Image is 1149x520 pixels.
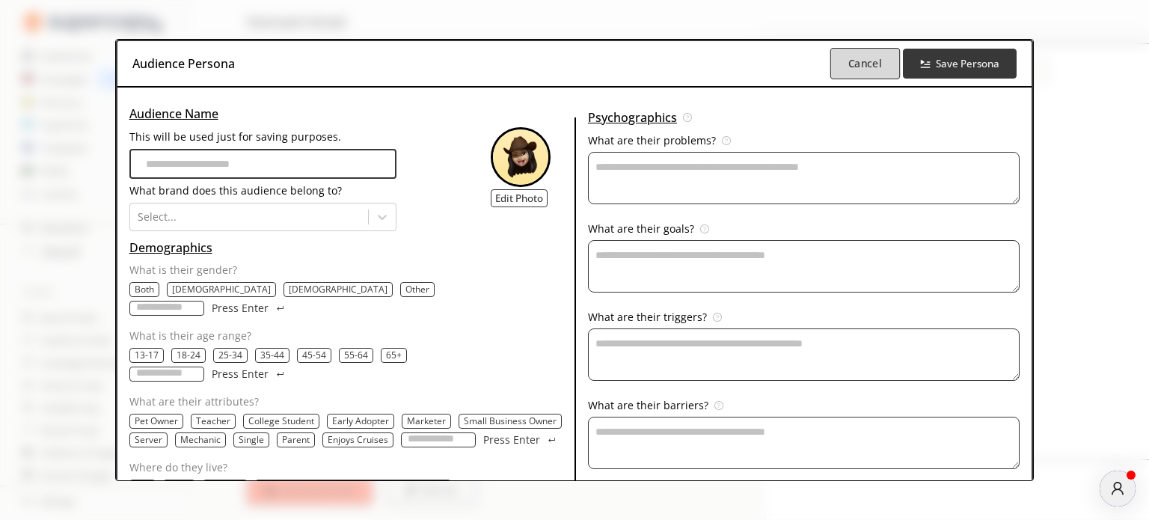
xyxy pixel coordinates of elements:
p: [DEMOGRAPHIC_DATA] [289,284,387,296]
p: What are their goals? [588,223,694,235]
p: Press Enter [212,368,269,380]
button: 45-54 [302,349,326,361]
textarea: audience-persona-input-textarea [588,240,1020,293]
b: Save Persona [936,57,999,70]
button: Save Persona [903,49,1017,79]
input: audience-persona-input-input [129,149,396,179]
button: 25-34 [218,349,242,361]
p: What are their attributes? [129,396,569,408]
div: gender-text-list [129,282,569,316]
u: Audience Name [129,105,218,122]
p: What is their age range? [129,330,569,342]
textarea: audience-persona-input-textarea [588,328,1020,381]
button: atlas-launcher [1100,471,1136,507]
button: Single [239,434,264,446]
p: What is their gender? [129,264,569,276]
button: Teacher [196,415,230,427]
p: Where do they live? [129,462,569,474]
p: What are their problems? [588,135,716,147]
button: Edit Photo [491,189,548,207]
h3: Demographics [129,236,574,259]
button: Small Business Owner [464,415,557,427]
img: Tooltip Icon [683,113,692,122]
button: Marketer [407,415,446,427]
p: What brand does this audience belong to? [129,185,396,197]
div: atlas-message-author-avatar [1100,471,1136,507]
input: age-input [129,367,204,382]
p: What are their barriers? [588,400,708,412]
button: Server [135,434,162,446]
button: Mechanic [180,434,221,446]
p: This will be used just for saving purposes. [129,131,396,143]
img: Tooltip Icon [722,136,731,145]
input: occupation-input [401,432,476,447]
button: Both [135,284,154,296]
button: Cancel [830,48,900,79]
button: 35-44 [260,349,284,361]
button: Early Adopter [332,415,389,427]
textarea: audience-persona-input-textarea [588,417,1020,469]
div: occupation-text-list [129,414,569,447]
button: Press Enter Press Enter [212,301,287,316]
p: Press Enter [212,302,269,314]
button: Parent [282,434,310,446]
button: Pet Owner [135,415,178,427]
button: Press Enter Press Enter [212,367,287,382]
b: Cancel [848,57,882,71]
p: Press Enter [483,434,540,446]
u: Psychographics [588,106,677,129]
button: 55-64 [344,349,368,361]
button: 18-24 [177,349,200,361]
p: [DEMOGRAPHIC_DATA] [172,284,271,296]
input: gender-input [129,301,204,316]
button: Female [172,284,271,296]
img: Tooltip Icon [700,224,709,233]
button: 65+ [386,349,402,361]
h3: Audience Persona [132,52,235,75]
img: Press Enter [276,306,285,311]
p: What are their triggers? [588,311,707,323]
button: Other [405,284,429,296]
button: College Student [248,415,314,427]
b: Edit Photo [495,192,543,205]
img: Tooltip Icon [714,401,723,410]
img: Press Enter [548,438,557,442]
textarea: audience-persona-input-textarea [588,152,1020,204]
button: 13-17 [135,349,159,361]
button: Press Enter Press Enter [483,432,558,447]
img: Tooltip Icon [713,313,722,322]
img: Press Enter [276,372,285,376]
button: Enjoys Cruises [328,434,388,446]
button: Male [289,284,387,296]
div: age-text-list [129,348,569,382]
